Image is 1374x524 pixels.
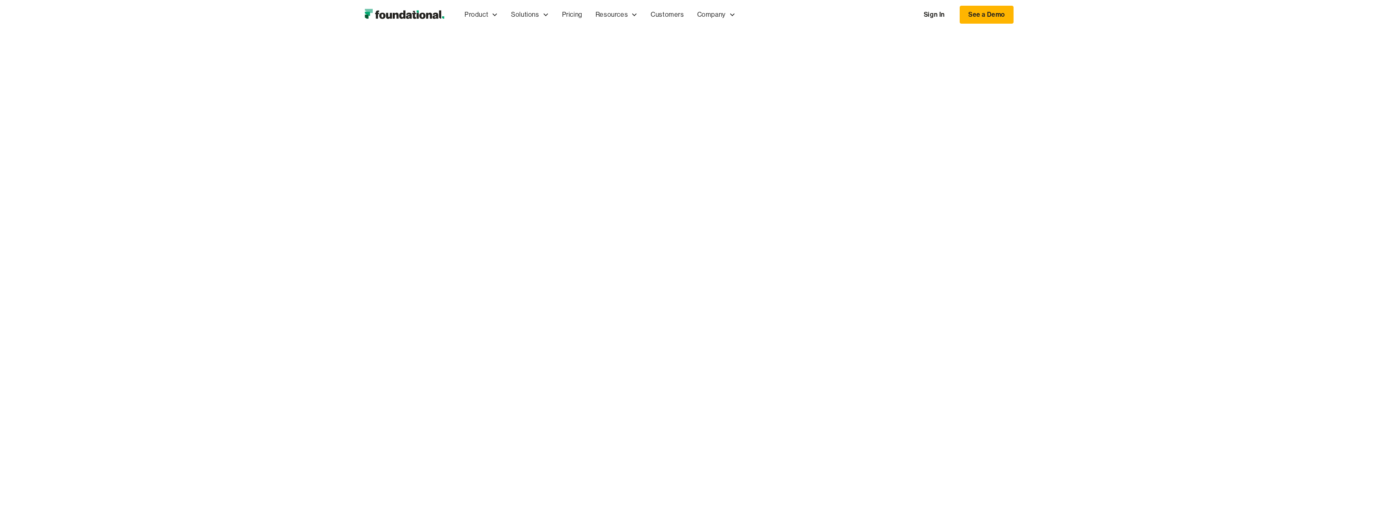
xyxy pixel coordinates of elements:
div: Company [691,1,742,28]
div: Resources [596,9,628,20]
a: Pricing [556,1,589,28]
div: Product [458,1,505,28]
a: Sign In [916,6,953,23]
a: See a Demo [960,6,1014,24]
div: Resources [589,1,644,28]
a: Customers [644,1,690,28]
img: Foundational Logo [360,7,448,23]
a: home [360,7,448,23]
div: Product [465,9,488,20]
div: Company [697,9,726,20]
div: Solutions [511,9,539,20]
div: Solutions [505,1,555,28]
